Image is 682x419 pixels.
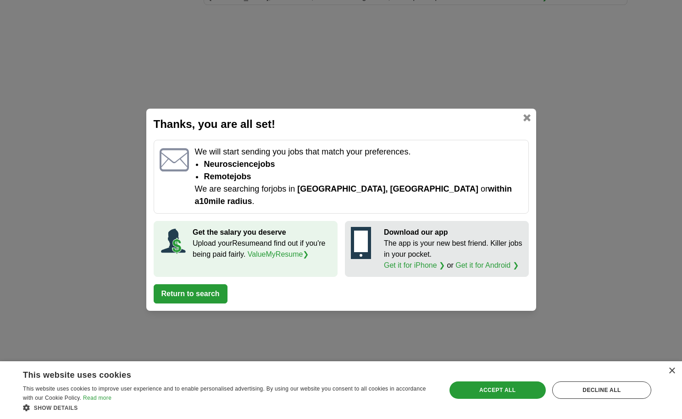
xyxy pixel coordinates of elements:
div: Close [668,368,675,375]
span: Show details [34,405,78,411]
p: Download our app [384,227,523,238]
h2: Thanks, you are all set! [154,116,529,132]
a: Get it for Android ❯ [455,261,519,269]
div: Show details [23,403,433,412]
p: Upload your Resume and find out if you're being paid fairly. [193,238,332,260]
li: Remote jobs [204,171,522,183]
a: Get it for iPhone ❯ [384,261,445,269]
a: ValueMyResume❯ [248,250,309,258]
li: neuroscience jobs [204,158,522,171]
a: Read more, opens a new window [83,395,111,401]
p: The app is your new best friend. Killer jobs in your pocket. or [384,238,523,271]
span: This website uses cookies to improve user experience and to enable personalised advertising. By u... [23,386,426,401]
p: Get the salary you deserve [193,227,332,238]
div: Accept all [449,381,546,399]
button: Return to search [154,284,227,303]
div: Decline all [552,381,651,399]
p: We will start sending you jobs that match your preferences. [194,146,522,158]
p: We are searching for jobs in or . [194,183,522,208]
span: within a 10 mile radius [194,184,512,206]
div: This website uses cookies [23,367,410,380]
span: [GEOGRAPHIC_DATA], [GEOGRAPHIC_DATA] [297,184,478,193]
